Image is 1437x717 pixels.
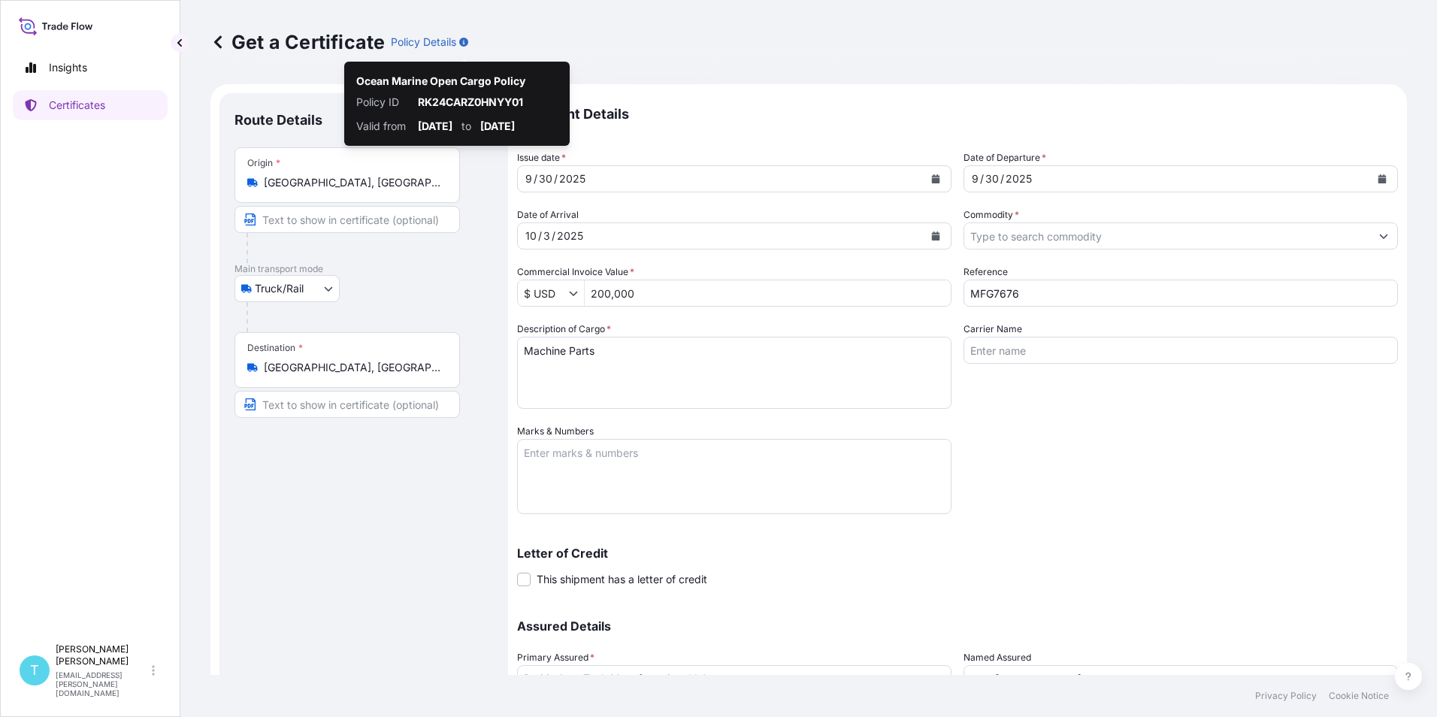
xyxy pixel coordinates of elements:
[234,263,493,275] p: Main transport mode
[56,643,149,667] p: [PERSON_NAME] [PERSON_NAME]
[1004,170,1033,188] div: year,
[234,111,322,129] p: Route Details
[558,170,587,188] div: year,
[542,227,552,245] div: day,
[555,227,585,245] div: year,
[255,281,304,296] span: Truck/Rail
[518,280,569,307] input: Commercial Invoice Value
[970,170,980,188] div: month,
[264,360,441,375] input: Destination
[13,53,168,83] a: Insights
[964,650,1031,665] label: Named Assured
[964,207,1019,222] label: Commodity
[418,119,452,134] p: [DATE]
[234,206,460,233] input: Text to appear on certificate
[524,170,534,188] div: month,
[1370,167,1394,191] button: Calendar
[524,227,538,245] div: month,
[418,95,558,110] p: RK24CARZ0HNYY01
[247,342,303,354] div: Destination
[517,265,634,280] label: Commercial Invoice Value
[537,572,707,587] span: This shipment has a letter of credit
[517,620,1398,632] p: Assured Details
[924,224,948,248] button: Calendar
[964,322,1022,337] label: Carrier Name
[537,170,554,188] div: day,
[964,222,1370,250] input: Type to search commodity
[517,150,566,165] span: Issue date
[538,227,542,245] div: /
[234,275,340,302] button: Select transport
[264,175,441,190] input: Origin
[569,286,584,301] button: Show suggestions
[461,119,471,134] p: to
[56,670,149,697] p: [EMAIL_ADDRESS][PERSON_NAME][DOMAIN_NAME]
[49,60,87,75] p: Insights
[517,547,1398,559] p: Letter of Credit
[356,119,409,134] p: Valid from
[1329,690,1389,702] a: Cookie Notice
[517,424,594,439] label: Marks & Numbers
[517,650,594,665] span: Primary Assured
[517,665,951,692] button: Prairie AquaTech Manufacturing, LLC
[356,74,525,89] p: Ocean Marine Open Cargo Policy
[980,170,984,188] div: /
[391,35,456,50] p: Policy Details
[30,663,39,678] span: T
[1370,222,1397,250] button: Show suggestions
[1255,690,1317,702] a: Privacy Policy
[210,30,385,54] p: Get a Certificate
[534,170,537,188] div: /
[247,157,280,169] div: Origin
[517,322,611,337] label: Description of Cargo
[524,671,708,686] span: Prairie AquaTech Manufacturing, LLC
[49,98,105,113] p: Certificates
[964,150,1046,165] span: Date of Departure
[964,337,1398,364] input: Enter name
[964,280,1398,307] input: Enter booking reference
[924,167,948,191] button: Calendar
[517,93,1398,135] p: Shipment Details
[554,170,558,188] div: /
[13,90,168,120] a: Certificates
[1000,170,1004,188] div: /
[585,280,951,307] input: Enter amount
[984,170,1000,188] div: day,
[356,95,409,110] p: Policy ID
[517,207,579,222] span: Date of Arrival
[480,119,515,134] p: [DATE]
[964,265,1008,280] label: Reference
[552,227,555,245] div: /
[234,391,460,418] input: Text to appear on certificate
